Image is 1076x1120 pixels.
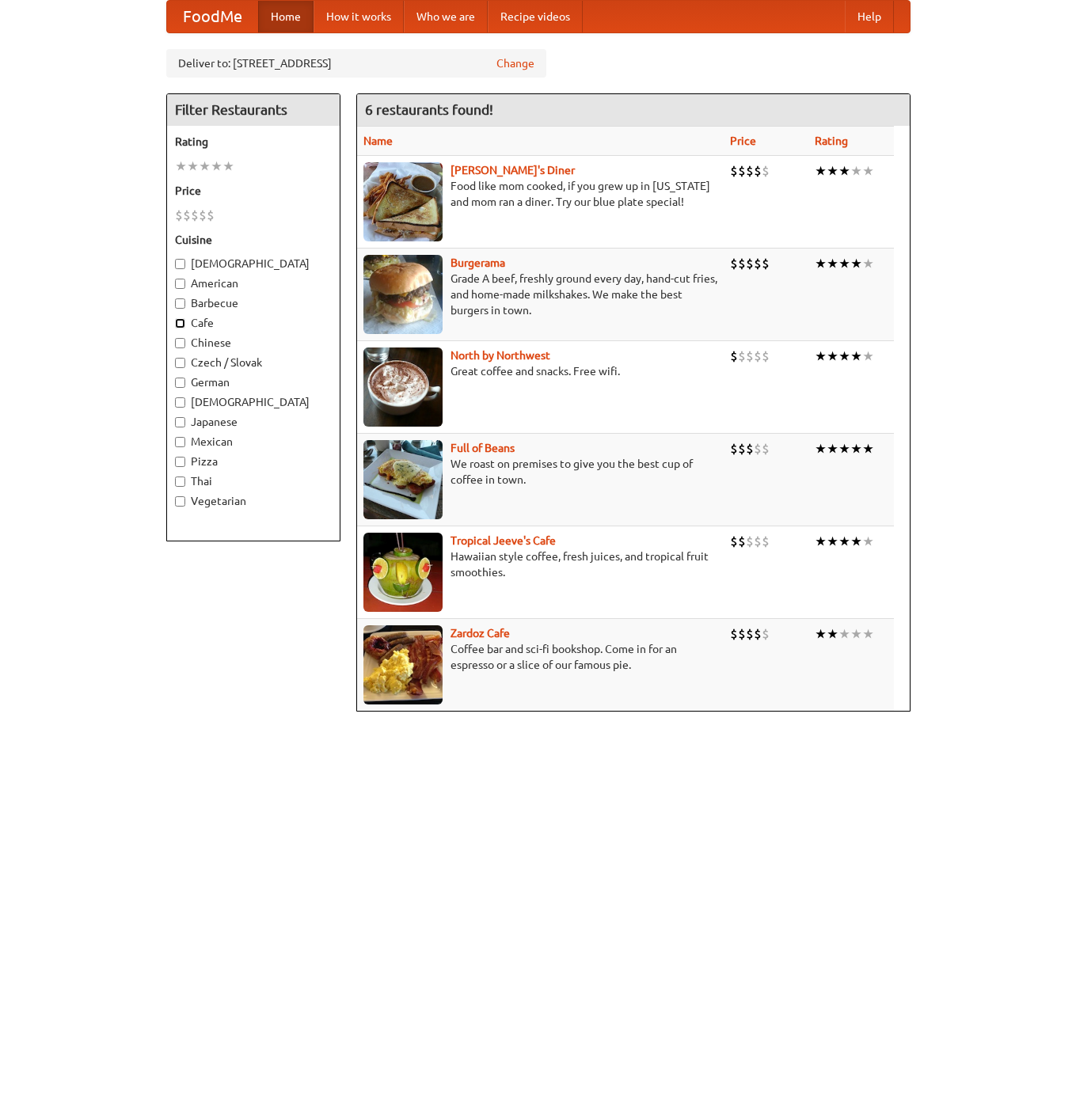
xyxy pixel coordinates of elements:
[222,158,234,175] li: ★
[838,162,850,180] li: ★
[451,256,505,269] a: Burgerama
[175,496,185,507] input: Vegetarian
[363,549,717,580] p: Hawaiian style coffee, fresh juices, and tropical fruit smoothies.
[199,207,207,224] li: $
[363,347,443,427] img: north.jpg
[175,374,332,390] label: German
[363,255,443,334] img: burgerama.jpg
[762,255,770,272] li: $
[762,533,770,550] li: $
[451,442,515,454] a: Full of Beans
[187,158,199,175] li: ★
[746,347,754,365] li: $
[175,355,332,370] label: Czech / Slovak
[175,315,332,331] label: Cafe
[175,335,332,351] label: Chinese
[363,135,393,147] a: Name
[207,207,215,224] li: $
[850,347,862,365] li: ★
[365,102,493,117] ng-pluralize: 6 restaurants found!
[175,476,185,487] input: Thai
[175,279,185,289] input: American
[451,349,550,362] a: North by Northwest
[175,134,332,150] h5: Rating
[175,473,332,489] label: Thai
[191,207,199,224] li: $
[363,162,443,241] img: sallys.jpg
[175,295,332,311] label: Barbecue
[754,440,762,457] li: $
[363,625,443,704] img: zardoz.jpg
[175,457,185,467] input: Pizza
[451,627,510,640] a: Zardoz Cafe
[850,440,862,457] li: ★
[175,434,332,450] label: Mexican
[827,347,838,365] li: ★
[815,255,827,272] li: ★
[862,347,874,365] li: ★
[363,641,717,673] p: Coffee bar and sci-fi bookshop. Come in for an espresso or a slice of our famous pie.
[746,533,754,550] li: $
[862,625,874,643] li: ★
[862,533,874,550] li: ★
[762,162,770,180] li: $
[211,158,222,175] li: ★
[183,207,191,224] li: $
[738,162,746,180] li: $
[762,625,770,643] li: $
[738,625,746,643] li: $
[175,417,185,427] input: Japanese
[166,49,546,78] div: Deliver to: [STREET_ADDRESS]
[199,158,211,175] li: ★
[363,440,443,519] img: beans.jpg
[815,440,827,457] li: ★
[838,255,850,272] li: ★
[827,440,838,457] li: ★
[175,397,185,408] input: [DEMOGRAPHIC_DATA]
[815,135,848,147] a: Rating
[175,259,185,269] input: [DEMOGRAPHIC_DATA]
[738,347,746,365] li: $
[730,347,738,365] li: $
[762,347,770,365] li: $
[746,440,754,457] li: $
[845,1,894,32] a: Help
[762,440,770,457] li: $
[363,533,443,612] img: jeeves.jpg
[815,347,827,365] li: ★
[754,255,762,272] li: $
[451,164,575,177] a: [PERSON_NAME]'s Diner
[258,1,314,32] a: Home
[314,1,404,32] a: How it works
[838,533,850,550] li: ★
[738,533,746,550] li: $
[730,135,756,147] a: Price
[754,162,762,180] li: $
[175,437,185,447] input: Mexican
[838,440,850,457] li: ★
[838,625,850,643] li: ★
[754,533,762,550] li: $
[838,347,850,365] li: ★
[827,625,838,643] li: ★
[730,162,738,180] li: $
[451,534,556,547] b: Tropical Jeeve's Cafe
[738,255,746,272] li: $
[730,625,738,643] li: $
[862,162,874,180] li: ★
[730,440,738,457] li: $
[746,625,754,643] li: $
[175,275,332,291] label: American
[730,255,738,272] li: $
[850,255,862,272] li: ★
[754,347,762,365] li: $
[730,533,738,550] li: $
[175,454,332,469] label: Pizza
[175,414,332,430] label: Japanese
[815,625,827,643] li: ★
[827,162,838,180] li: ★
